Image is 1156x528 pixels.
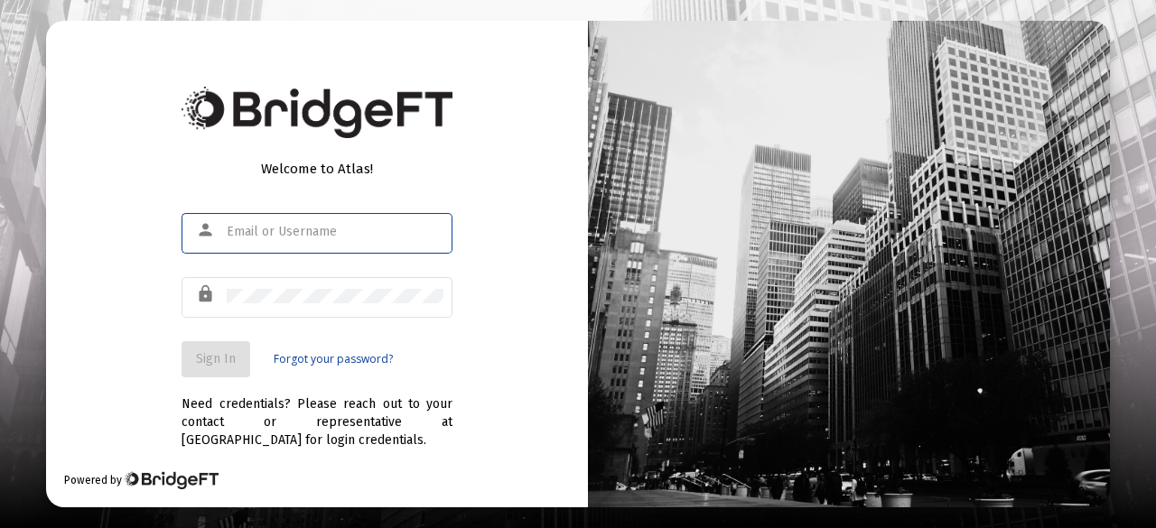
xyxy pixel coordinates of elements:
img: Bridge Financial Technology Logo [124,471,219,489]
a: Forgot your password? [274,350,393,368]
div: Powered by [64,471,219,489]
img: Bridge Financial Technology Logo [182,87,452,138]
mat-icon: lock [196,283,218,305]
button: Sign In [182,341,250,377]
mat-icon: person [196,219,218,241]
div: Need credentials? Please reach out to your contact or representative at [GEOGRAPHIC_DATA] for log... [182,377,452,449]
span: Sign In [196,351,236,366]
input: Email or Username [227,225,443,239]
div: Welcome to Atlas! [182,160,452,178]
